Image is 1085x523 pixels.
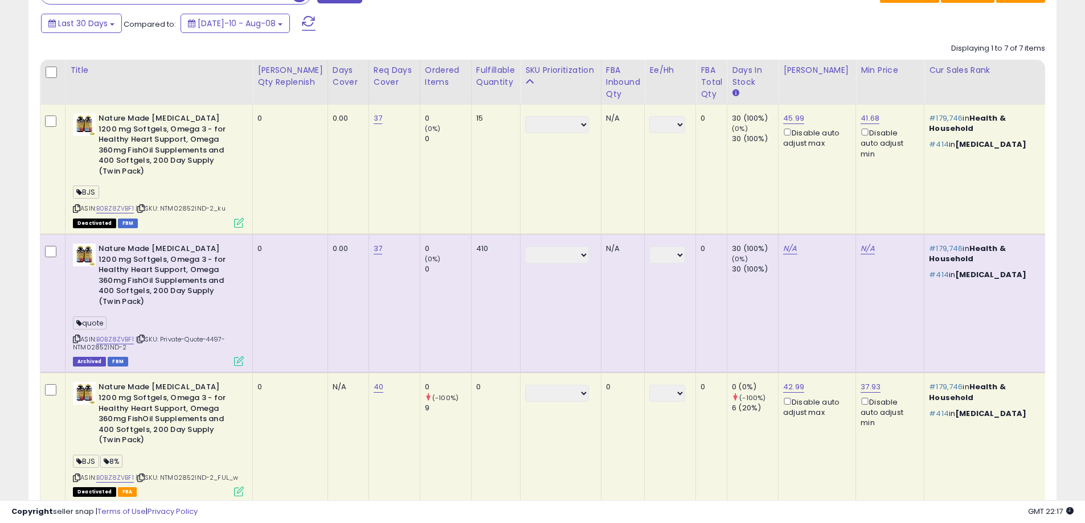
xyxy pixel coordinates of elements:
[124,19,176,30] span: Compared to:
[99,113,237,179] b: Nature Made [MEDICAL_DATA] 1200 mg Softgels, Omega 3 - for Healthy Heart Support, Omega 360mg Fis...
[929,382,1041,402] p: in
[701,244,718,254] div: 0
[929,139,949,150] span: #414
[374,64,415,88] div: Req Days Cover
[732,88,739,98] small: Days In Stock.
[701,382,718,392] div: 0
[425,124,441,133] small: (0%)
[929,243,1006,264] span: Health & Household
[525,64,596,76] div: SKU Prioritization
[96,204,134,213] a: B0BZ8ZVBF1
[929,113,1041,134] p: in
[929,381,1006,402] span: Health & Household
[732,64,773,88] div: Days In Stock
[732,244,778,254] div: 30 (100%)
[955,408,1026,419] span: [MEDICAL_DATA]
[929,269,949,280] span: #414
[425,403,471,413] div: 9
[606,113,636,123] div: N/A
[73,455,99,468] span: BJS
[11,506,53,517] strong: Copyright
[861,126,915,159] div: Disable auto adjust min
[476,382,511,392] div: 0
[425,382,471,392] div: 0
[476,244,511,254] div: 410
[73,357,106,366] span: Listings that have been deleted from Seller Central
[374,113,382,124] a: 37
[99,382,237,448] b: Nature Made [MEDICAL_DATA] 1200 mg Softgels, Omega 3 - for Healthy Heart Support, Omega 360mg Fis...
[929,113,1006,134] span: Health & Household
[783,64,851,76] div: [PERSON_NAME]
[425,64,466,88] div: Ordered Items
[929,270,1041,280] p: in
[257,244,319,254] div: 0
[198,18,276,29] span: [DATE]-10 - Aug-08
[783,113,804,124] a: 45.99
[73,113,96,136] img: 513uI5oGEHL._SL40_.jpg
[732,134,778,144] div: 30 (100%)
[929,64,1045,76] div: Cur Sales Rank
[108,357,128,366] span: FBM
[732,403,778,413] div: 6 (20%)
[425,254,441,263] small: (0%)
[425,264,471,274] div: 0
[521,60,601,105] th: CSV column name: cust_attr_3_SKU Prioritization
[861,64,919,76] div: Min Price
[701,113,718,123] div: 0
[732,382,778,392] div: 0 (0%)
[73,335,225,352] span: | SKU: Private-Quote-4497-NTM02852IND-2
[181,14,290,33] button: [DATE]-10 - Aug-08
[432,393,458,402] small: (-100%)
[73,382,96,405] img: 513uI5oGEHL._SL40_.jpg
[929,243,963,254] span: #179,746
[333,382,360,392] div: N/A
[929,244,1041,264] p: in
[649,64,691,76] div: Ee/hh
[11,506,198,517] div: seller snap | |
[333,113,360,123] div: 0.00
[929,409,1041,419] p: in
[136,473,238,482] span: | SKU: NTM02852IND-2_FUL_w
[476,113,511,123] div: 15
[70,64,248,76] div: Title
[783,126,847,149] div: Disable auto adjust max
[73,186,99,199] span: BJS
[257,64,323,88] div: [PERSON_NAME] Qty Replenish
[606,244,636,254] div: N/A
[783,243,797,254] a: N/A
[732,113,778,123] div: 30 (100%)
[118,487,137,497] span: FBA
[374,381,383,393] a: 40
[118,219,138,228] span: FBM
[739,393,765,402] small: (-100%)
[333,64,364,88] div: Days Cover
[73,113,244,227] div: ASIN:
[861,113,879,124] a: 41.68
[73,244,96,266] img: 513uI5oGEHL._SL40_.jpg
[732,254,748,263] small: (0%)
[861,243,874,254] a: N/A
[929,408,949,419] span: #414
[58,18,108,29] span: Last 30 Days
[425,244,471,254] div: 0
[73,219,116,228] span: All listings that are unavailable for purchase on Amazon for any reason other than out-of-stock
[333,244,360,254] div: 0.00
[1028,506,1074,517] span: 2025-09-8 22:17 GMT
[96,335,134,344] a: B0BZ8ZVBF1
[606,64,640,100] div: FBA inbound Qty
[955,269,1026,280] span: [MEDICAL_DATA]
[73,316,107,330] span: quote
[96,473,134,483] a: B0BZ8ZVBF1
[732,124,748,133] small: (0%)
[955,139,1026,150] span: [MEDICAL_DATA]
[861,396,915,429] div: Disable auto adjust min
[606,382,636,392] div: 0
[425,134,471,144] div: 0
[929,113,963,123] span: #179,746
[99,244,237,310] b: Nature Made [MEDICAL_DATA] 1200 mg Softgels, Omega 3 - for Healthy Heart Support, Omega 360mg Fis...
[73,244,244,365] div: ASIN:
[425,113,471,123] div: 0
[929,139,1041,150] p: in
[97,506,146,517] a: Terms of Use
[136,204,226,213] span: | SKU: NTM02852IND-2_ku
